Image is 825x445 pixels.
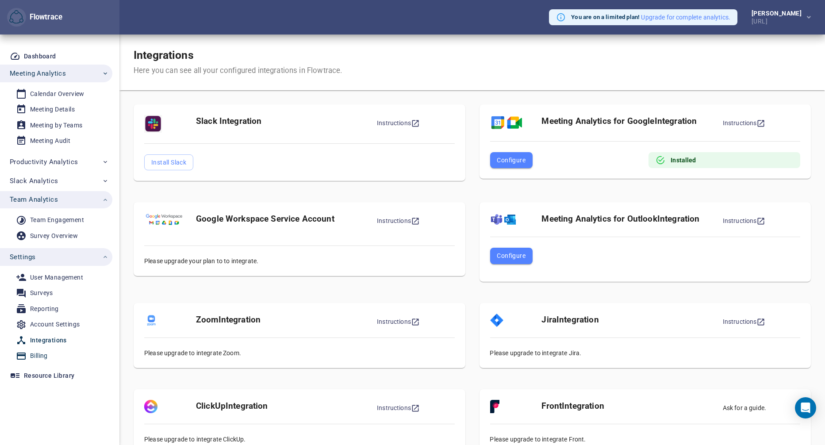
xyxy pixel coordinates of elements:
[30,230,78,242] div: Survey Overview
[134,49,342,62] h1: Integrations
[541,314,722,326] div: Jira Integration
[541,400,722,412] div: Front Integration
[752,10,805,16] div: [PERSON_NAME]
[196,314,377,326] div: Zoom Integration
[24,51,56,62] div: Dashboard
[10,251,35,263] span: Settings
[490,213,516,226] img: Integration Logo
[7,8,62,27] div: Flowtrace
[30,272,83,283] div: User Management
[541,115,722,127] div: Meeting Analytics for Google Integration
[30,120,82,131] div: Meeting by Teams
[490,400,499,413] img: Integration Logo
[196,400,377,412] div: ClickUp Integration
[490,349,800,357] div: Please upgrade to integrate Jira.
[377,217,420,224] a: Instructions
[10,194,58,205] span: Team Analytics
[641,13,730,22] button: Upgrade for complete analytics.
[490,115,523,130] img: Paywall
[144,314,158,327] img: Integration Logo
[10,156,78,168] span: Productivity Analytics
[490,152,533,168] button: Configure
[497,250,526,261] span: Configure
[571,14,640,20] strong: You are on a limited plan!
[7,8,26,27] button: Flowtrace
[196,213,377,225] div: Google Workspace Service Account
[10,68,66,79] span: Meeting Analytics
[9,10,23,24] img: Flowtrace
[134,65,342,76] div: Here you can see all your configured integrations in Flowtrace.
[737,8,818,27] button: [PERSON_NAME][URL]
[10,175,58,187] span: Slack Analytics
[377,404,420,411] a: Instructions
[144,154,193,170] button: Install Slack
[490,435,800,444] div: Please upgrade to integrate Front.
[752,16,805,24] div: [URL]
[30,88,84,100] div: Calendar Overview
[497,155,526,165] span: Configure
[490,248,533,264] button: Configure
[144,257,299,265] div: Please upgrade your plan to to integrate.
[795,397,816,418] div: Open Intercom Messenger
[144,213,184,226] img: Paywall
[144,435,454,444] div: Please upgrade to integrate ClickUp.
[723,217,766,224] a: Instructions
[30,335,67,346] div: Integrations
[151,157,186,168] span: Install Slack
[30,215,84,226] div: Team Engagement
[144,400,157,413] img: Integration Logo
[30,319,80,330] div: Account Settings
[30,350,48,361] div: Billing
[144,115,162,133] img: Paywall
[541,213,722,225] div: Meeting Analytics for Outlook Integration
[671,156,696,165] strong: Installed
[377,318,420,325] a: Instructions
[30,288,53,299] div: Surveys
[144,349,454,357] div: Please upgrade to integrate Zoom.
[30,104,75,115] div: Meeting Details
[490,314,503,327] img: Integration Logo
[196,115,377,127] div: Slack Integration
[377,119,420,127] a: Instructions
[30,303,59,315] div: Reporting
[723,400,800,413] div: Ask for a guide.
[30,135,70,146] div: Meeting Audit
[24,370,74,381] div: Resource Library
[723,318,766,325] a: Instructions
[723,119,766,127] a: Instructions
[26,12,62,23] div: Flowtrace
